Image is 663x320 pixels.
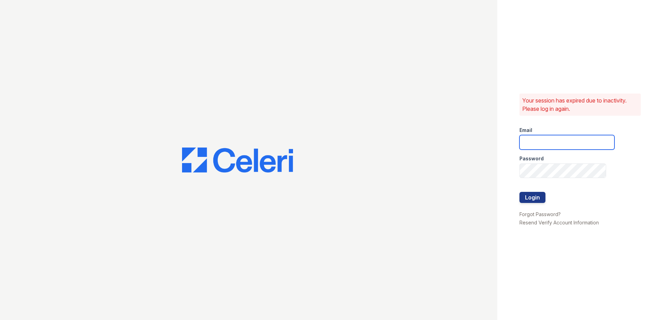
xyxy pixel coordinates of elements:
a: Forgot Password? [519,211,561,217]
p: Your session has expired due to inactivity. Please log in again. [522,96,638,113]
label: Email [519,127,532,134]
label: Password [519,155,544,162]
img: CE_Logo_Blue-a8612792a0a2168367f1c8372b55b34899dd931a85d93a1a3d3e32e68fde9ad4.png [182,148,293,172]
a: Resend Verify Account Information [519,220,599,225]
button: Login [519,192,545,203]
